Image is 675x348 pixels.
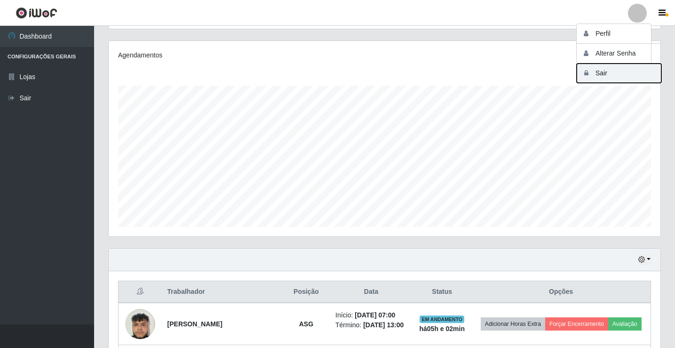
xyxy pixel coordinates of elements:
li: Início: [335,310,407,320]
img: CoreUI Logo [16,7,57,19]
button: Sair [577,64,661,83]
time: [DATE] 07:00 [355,311,395,319]
strong: ASG [299,320,313,328]
button: Alterar Senha [577,44,661,64]
span: EM ANDAMENTO [420,316,464,323]
button: Avaliação [608,317,642,331]
img: 1731039194690.jpeg [125,304,155,344]
strong: há 05 h e 02 min [419,325,465,332]
button: Adicionar Horas Extra [481,317,545,331]
button: Perfil [577,24,661,44]
button: Forçar Encerramento [545,317,608,331]
time: [DATE] 13:00 [363,321,404,329]
th: Data [330,281,413,303]
th: Status [413,281,471,303]
th: Trabalhador [162,281,283,303]
th: Posição [283,281,330,303]
th: Opções [471,281,651,303]
li: Término: [335,320,407,330]
div: Agendamentos [118,50,332,60]
strong: [PERSON_NAME] [167,320,222,328]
